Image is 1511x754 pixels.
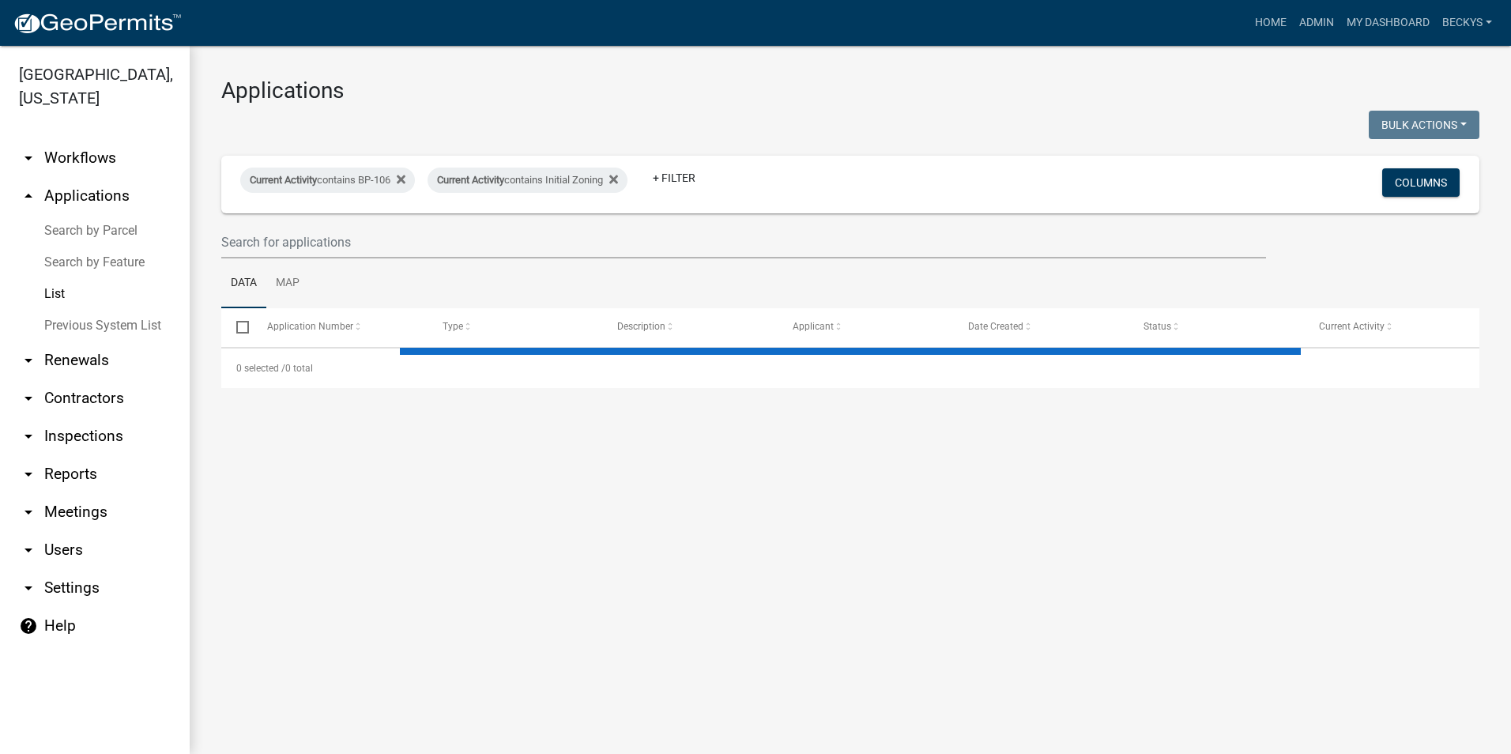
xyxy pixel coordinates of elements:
[19,579,38,598] i: arrow_drop_down
[793,321,834,332] span: Applicant
[221,77,1479,104] h3: Applications
[1369,111,1479,139] button: Bulk Actions
[1340,8,1436,38] a: My Dashboard
[778,308,953,346] datatable-header-cell: Applicant
[19,149,38,168] i: arrow_drop_down
[19,541,38,560] i: arrow_drop_down
[1319,321,1385,332] span: Current Activity
[1249,8,1293,38] a: Home
[1304,308,1479,346] datatable-header-cell: Current Activity
[968,321,1023,332] span: Date Created
[221,308,251,346] datatable-header-cell: Select
[19,351,38,370] i: arrow_drop_down
[602,308,778,346] datatable-header-cell: Description
[1144,321,1171,332] span: Status
[640,164,708,192] a: + Filter
[19,187,38,205] i: arrow_drop_up
[19,616,38,635] i: help
[19,389,38,408] i: arrow_drop_down
[251,308,427,346] datatable-header-cell: Application Number
[617,321,665,332] span: Description
[250,174,317,186] span: Current Activity
[221,349,1479,388] div: 0 total
[443,321,463,332] span: Type
[1293,8,1340,38] a: Admin
[240,168,415,193] div: contains BP-106
[266,258,309,309] a: Map
[19,503,38,522] i: arrow_drop_down
[267,321,353,332] span: Application Number
[221,258,266,309] a: Data
[19,427,38,446] i: arrow_drop_down
[1129,308,1304,346] datatable-header-cell: Status
[19,465,38,484] i: arrow_drop_down
[427,308,602,346] datatable-header-cell: Type
[221,226,1266,258] input: Search for applications
[428,168,627,193] div: contains Initial Zoning
[1382,168,1460,197] button: Columns
[437,174,504,186] span: Current Activity
[953,308,1129,346] datatable-header-cell: Date Created
[1436,8,1498,38] a: beckys
[236,363,285,374] span: 0 selected /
